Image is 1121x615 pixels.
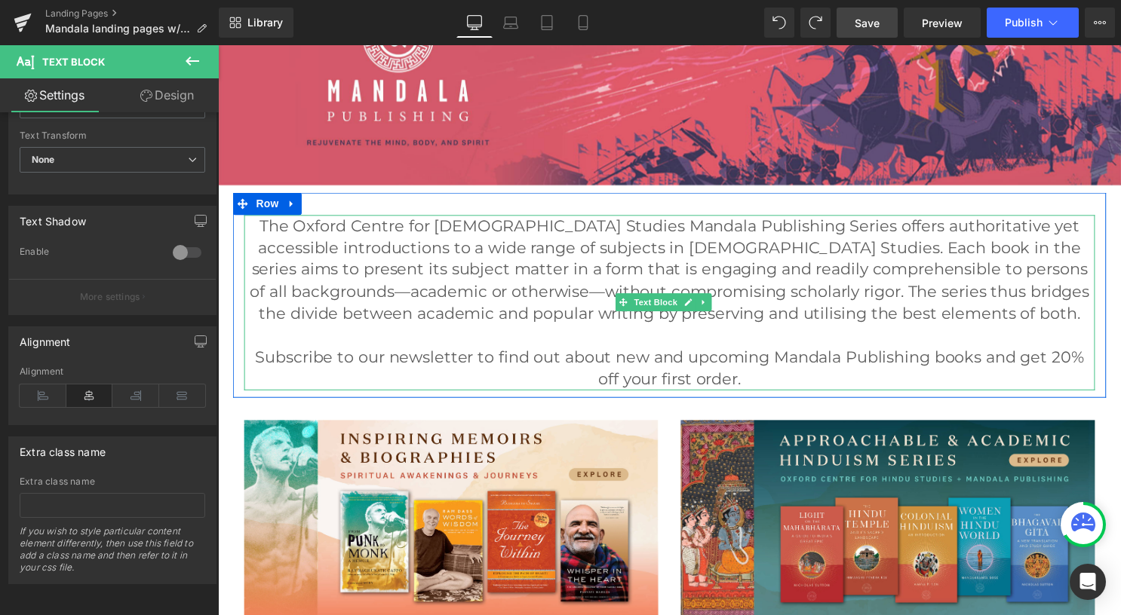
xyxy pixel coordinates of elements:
a: Desktop [456,8,493,38]
div: If you wish to style particular content element differently, then use this field to add a class n... [20,525,205,583]
button: More [1085,8,1115,38]
a: New Library [219,8,293,38]
div: Open Intercom Messenger [1070,564,1106,600]
a: Mobile [565,8,601,38]
span: Save [855,15,880,31]
a: Laptop [493,8,529,38]
span: Row [35,149,65,172]
div: Extra class name [20,437,106,458]
a: Expand / Collapse [484,251,499,269]
span: Library [247,16,283,29]
button: Undo [764,8,794,38]
button: Publish [987,8,1079,38]
a: Preview [904,8,981,38]
p: Subscribe to our newsletter to find out about new and upcoming Mandala Publishing books and get 2... [26,304,886,349]
span: Text Block [42,56,105,68]
div: Enable [20,246,158,262]
span: Publish [1005,17,1043,29]
span: Mandala landing pages w/ copy [45,23,190,35]
a: Design [112,78,222,112]
div: Alignment [20,327,71,348]
p: More settings [80,290,140,304]
div: Text Transform [20,130,205,141]
a: Expand / Collapse [65,149,84,172]
a: Tablet [529,8,565,38]
button: Redo [800,8,831,38]
div: Text Shadow [20,207,86,228]
span: Preview [922,15,963,31]
p: The Oxford Centre for [DEMOGRAPHIC_DATA] Studies Mandala Publishing Series offers authoritative y... [26,172,886,283]
div: Alignment [20,366,205,377]
a: Landing Pages [45,8,219,20]
b: None [32,154,55,165]
div: Extra class name [20,476,205,487]
button: More settings [9,279,216,314]
span: Text Block [418,251,468,269]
